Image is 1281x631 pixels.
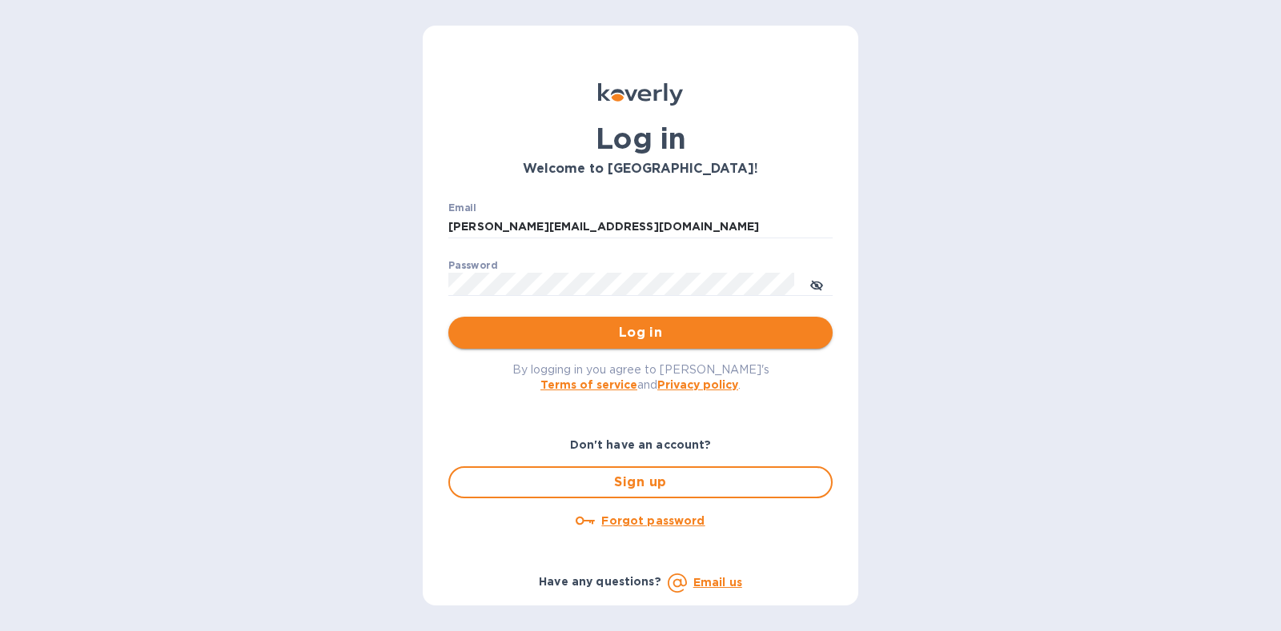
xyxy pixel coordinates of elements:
img: Koverly [598,83,683,106]
h1: Log in [448,122,833,155]
a: Email us [693,576,742,589]
button: Log in [448,317,833,349]
h3: Welcome to [GEOGRAPHIC_DATA]! [448,162,833,177]
a: Privacy policy [657,378,738,391]
label: Email [448,203,476,213]
span: By logging in you agree to [PERSON_NAME]'s and . [512,363,769,391]
a: Terms of service [540,378,637,391]
u: Forgot password [601,514,705,527]
label: Password [448,261,497,270]
input: Enter email address [448,215,833,239]
b: Have any questions? [539,575,661,588]
b: Don't have an account? [570,438,712,451]
span: Sign up [463,473,818,492]
button: toggle password visibility [801,268,833,300]
button: Sign up [448,466,833,498]
span: Log in [461,323,820,342]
